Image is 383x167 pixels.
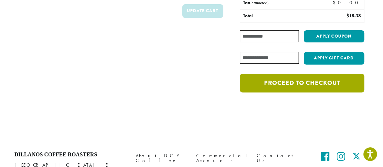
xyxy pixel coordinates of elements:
button: Apply coupon [304,30,364,43]
bdi: 18.38 [346,12,361,19]
small: (estimated) [250,0,269,5]
button: Update cart [182,4,223,18]
button: Apply Gift Card [304,52,364,65]
span: $ [346,12,349,19]
a: About DCR Coffee [136,152,187,165]
h4: Dillanos Coffee Roasters [15,152,127,158]
a: Contact Us [257,152,308,165]
a: Proceed to checkout [240,74,364,92]
a: Commercial Accounts [196,152,248,165]
th: Total [240,10,314,22]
